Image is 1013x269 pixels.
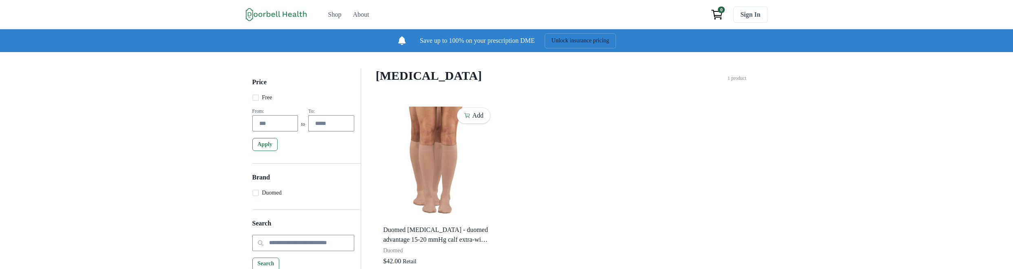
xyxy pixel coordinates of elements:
[301,120,305,131] p: to
[545,33,616,48] button: Unlock insurance pricing
[252,138,278,151] button: Apply
[353,10,369,20] div: About
[348,7,374,23] a: About
[383,256,401,266] p: $42.00
[380,105,492,220] img: c3j9cgrertlvwn03yoz95h3hiug4
[252,108,298,114] div: From:
[383,225,489,245] p: Duomed [MEDICAL_DATA] - duomed advantage 15-20 mmHg calf extra-wide standard open toe almond large
[252,219,354,234] h5: Search
[323,7,346,23] a: Shop
[718,7,725,13] span: 0
[707,7,727,23] a: View cart
[457,107,490,124] button: Add
[420,36,535,46] p: Save up to 100% on your prescription DME
[262,93,272,102] p: Free
[733,7,767,23] a: Sign In
[472,112,483,119] p: Add
[376,68,728,83] h4: [MEDICAL_DATA]
[252,78,354,93] h5: Price
[308,108,354,114] div: To:
[728,74,746,82] p: 1 product
[262,188,282,197] p: Duomed
[328,10,342,20] div: Shop
[252,173,354,188] h5: Brand
[403,257,416,266] p: Retail
[383,246,489,255] p: Duomed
